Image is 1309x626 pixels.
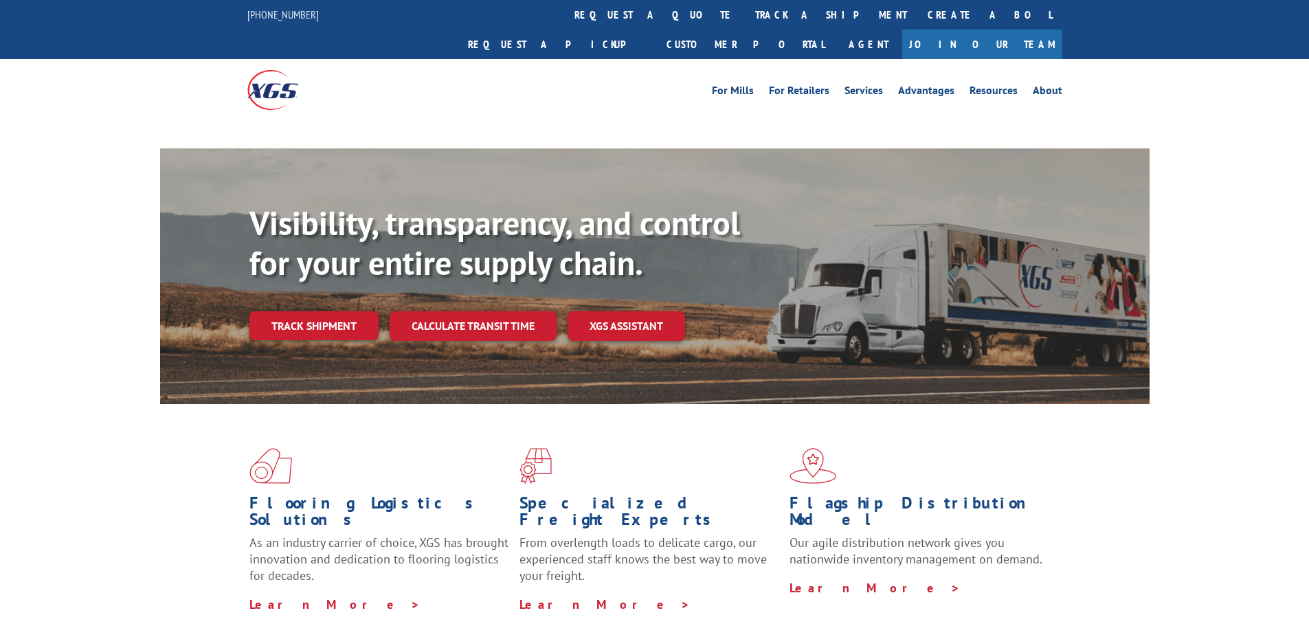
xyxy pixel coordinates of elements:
[249,535,508,583] span: As an industry carrier of choice, XGS has brought innovation and dedication to flooring logistics...
[898,85,954,100] a: Advantages
[249,448,292,484] img: xgs-icon-total-supply-chain-intelligence-red
[249,201,740,284] b: Visibility, transparency, and control for your entire supply chain.
[790,535,1042,567] span: Our agile distribution network gives you nationwide inventory management on demand.
[835,30,902,59] a: Agent
[519,495,779,535] h1: Specialized Freight Experts
[970,85,1018,100] a: Resources
[249,311,379,340] a: Track shipment
[458,30,656,59] a: Request a pickup
[568,311,685,341] a: XGS ASSISTANT
[769,85,829,100] a: For Retailers
[519,596,691,612] a: Learn More >
[844,85,883,100] a: Services
[790,448,837,484] img: xgs-icon-flagship-distribution-model-red
[712,85,754,100] a: For Mills
[1033,85,1062,100] a: About
[519,448,552,484] img: xgs-icon-focused-on-flooring-red
[790,495,1049,535] h1: Flagship Distribution Model
[390,311,557,341] a: Calculate transit time
[249,596,421,612] a: Learn More >
[902,30,1062,59] a: Join Our Team
[519,535,779,596] p: From overlength loads to delicate cargo, our experienced staff knows the best way to move your fr...
[249,495,509,535] h1: Flooring Logistics Solutions
[656,30,835,59] a: Customer Portal
[790,580,961,596] a: Learn More >
[247,8,319,21] a: [PHONE_NUMBER]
